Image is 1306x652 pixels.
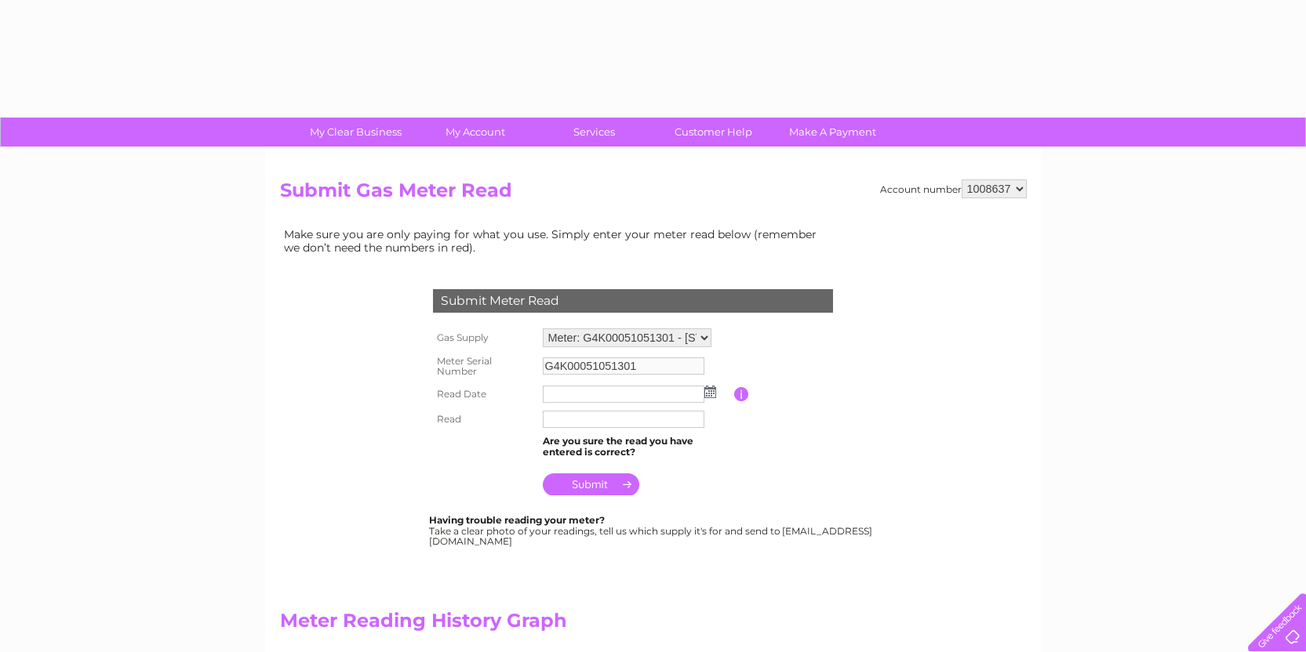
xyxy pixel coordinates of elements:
a: My Account [410,118,540,147]
div: Account number [880,179,1027,198]
div: Submit Meter Read [433,289,833,313]
th: Meter Serial Number [429,351,539,382]
td: Make sure you are only paying for what you use. Simply enter your meter read below (remember we d... [280,224,829,257]
a: Customer Help [649,118,778,147]
div: Take a clear photo of your readings, tell us which supply it's for and send to [EMAIL_ADDRESS][DO... [429,515,875,547]
img: ... [704,386,716,398]
th: Read [429,407,539,432]
h2: Meter Reading History Graph [280,610,829,639]
b: Having trouble reading your meter? [429,514,605,526]
td: Are you sure the read you have entered is correct? [539,432,734,462]
a: Make A Payment [768,118,897,147]
th: Read Date [429,382,539,407]
a: My Clear Business [291,118,420,147]
input: Submit [543,473,639,495]
h2: Submit Gas Meter Read [280,179,1027,209]
a: Services [529,118,659,147]
th: Gas Supply [429,324,539,351]
input: Information [734,387,749,401]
